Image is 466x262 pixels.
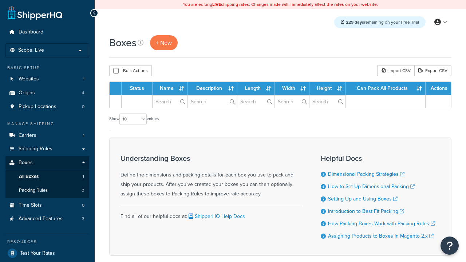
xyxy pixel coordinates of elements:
h1: Boxes [109,36,137,50]
span: 1 [83,76,84,82]
a: Advanced Features 3 [5,212,89,226]
li: Origins [5,86,89,100]
a: Assigning Products to Boxes in Magento 2.x [328,232,434,240]
div: remaining on your Free Trial [334,16,426,28]
span: 1 [82,174,84,180]
li: Pickup Locations [5,100,89,114]
span: All Boxes [19,174,39,180]
span: Test Your Rates [20,250,55,257]
a: Export CSV [414,65,451,76]
th: Description [188,82,237,95]
th: Length [237,82,275,95]
input: Search [275,95,309,108]
li: Advanced Features [5,212,89,226]
input: Search [153,95,187,108]
span: Pickup Locations [19,104,56,110]
input: Search [309,95,345,108]
h3: Understanding Boxes [121,154,303,162]
select: Showentries [119,114,147,124]
b: LIVE [212,1,221,8]
li: Websites [5,72,89,86]
a: Boxes [5,156,89,170]
span: Origins [19,90,35,96]
span: Boxes [19,160,33,166]
span: 1 [83,132,84,139]
a: Introduction to Best Fit Packing [328,207,404,215]
a: Test Your Rates [5,247,89,260]
a: All Boxes 1 [5,170,89,183]
li: All Boxes [5,170,89,183]
li: Boxes [5,156,89,198]
a: Dimensional Packing Strategies [328,170,404,178]
label: Show entries [109,114,159,124]
span: Packing Rules [19,187,48,194]
span: Carriers [19,132,36,139]
input: Search [188,95,237,108]
li: Packing Rules [5,184,89,197]
a: Carriers 1 [5,129,89,142]
a: ShipperHQ Home [8,5,62,20]
span: Time Slots [19,202,42,209]
span: Shipping Rules [19,146,52,152]
span: Websites [19,76,39,82]
div: Import CSV [377,65,414,76]
th: Status [122,82,153,95]
th: Actions [426,82,451,95]
div: Resources [5,239,89,245]
span: Dashboard [19,29,43,35]
a: Packing Rules 0 [5,184,89,197]
span: Advanced Features [19,216,63,222]
span: 0 [82,104,84,110]
a: + New [150,35,178,50]
th: Width [275,82,309,95]
button: Open Resource Center [441,237,459,255]
span: 4 [82,90,84,96]
a: Shipping Rules [5,142,89,156]
a: Websites 1 [5,72,89,86]
a: ShipperHQ Help Docs [187,213,245,220]
li: Time Slots [5,199,89,212]
span: 0 [82,187,84,194]
div: Define the dimensions and packing details for each box you use to pack and ship your products. Af... [121,154,303,199]
a: Setting Up and Using Boxes [328,195,398,203]
a: Dashboard [5,25,89,39]
span: 0 [82,202,84,209]
div: Basic Setup [5,65,89,71]
strong: 229 days [346,19,364,25]
a: Origins 4 [5,86,89,100]
div: Find all of our helpful docs at: [121,206,303,221]
a: Pickup Locations 0 [5,100,89,114]
th: Name [153,82,188,95]
span: + New [156,39,172,47]
th: Height [309,82,346,95]
th: Can Pack All Products [346,82,426,95]
h3: Helpful Docs [321,154,435,162]
a: How to Set Up Dimensional Packing [328,183,415,190]
button: Bulk Actions [109,65,152,76]
div: Manage Shipping [5,121,89,127]
span: 3 [82,216,84,222]
li: Carriers [5,129,89,142]
a: Time Slots 0 [5,199,89,212]
span: Scope: Live [18,47,44,53]
a: How Packing Boxes Work with Packing Rules [328,220,435,227]
input: Search [237,95,275,108]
